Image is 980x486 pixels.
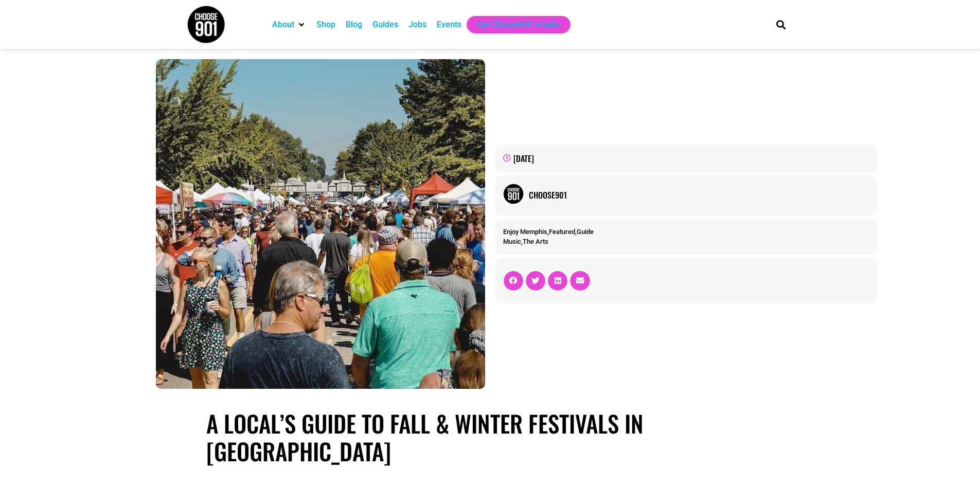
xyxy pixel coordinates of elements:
a: Jobs [408,19,426,31]
a: Get Choose901 Emails [477,19,560,31]
a: Guides [372,19,398,31]
img: Picture of Choose901 [503,184,524,204]
a: Featured [549,228,575,236]
a: About [272,19,294,31]
time: [DATE] [513,152,534,165]
div: Search [772,16,789,33]
div: Share on linkedin [548,271,567,291]
a: Shop [316,19,335,31]
div: Share on facebook [504,271,523,291]
a: The Arts [523,238,548,245]
a: Enjoy Memphis [503,228,547,236]
a: Guide [577,228,594,236]
div: About [267,16,311,33]
a: Events [437,19,461,31]
a: Choose901 [529,189,869,201]
div: Share on twitter [526,271,545,291]
h1: A Local’s Guide to Fall & Winter Festivals in [GEOGRAPHIC_DATA] [206,409,774,465]
nav: Main nav [267,16,759,33]
a: Blog [346,19,362,31]
span: , , [503,228,594,236]
div: Share on email [570,271,590,291]
a: Music [503,238,521,245]
span: , [503,238,548,245]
